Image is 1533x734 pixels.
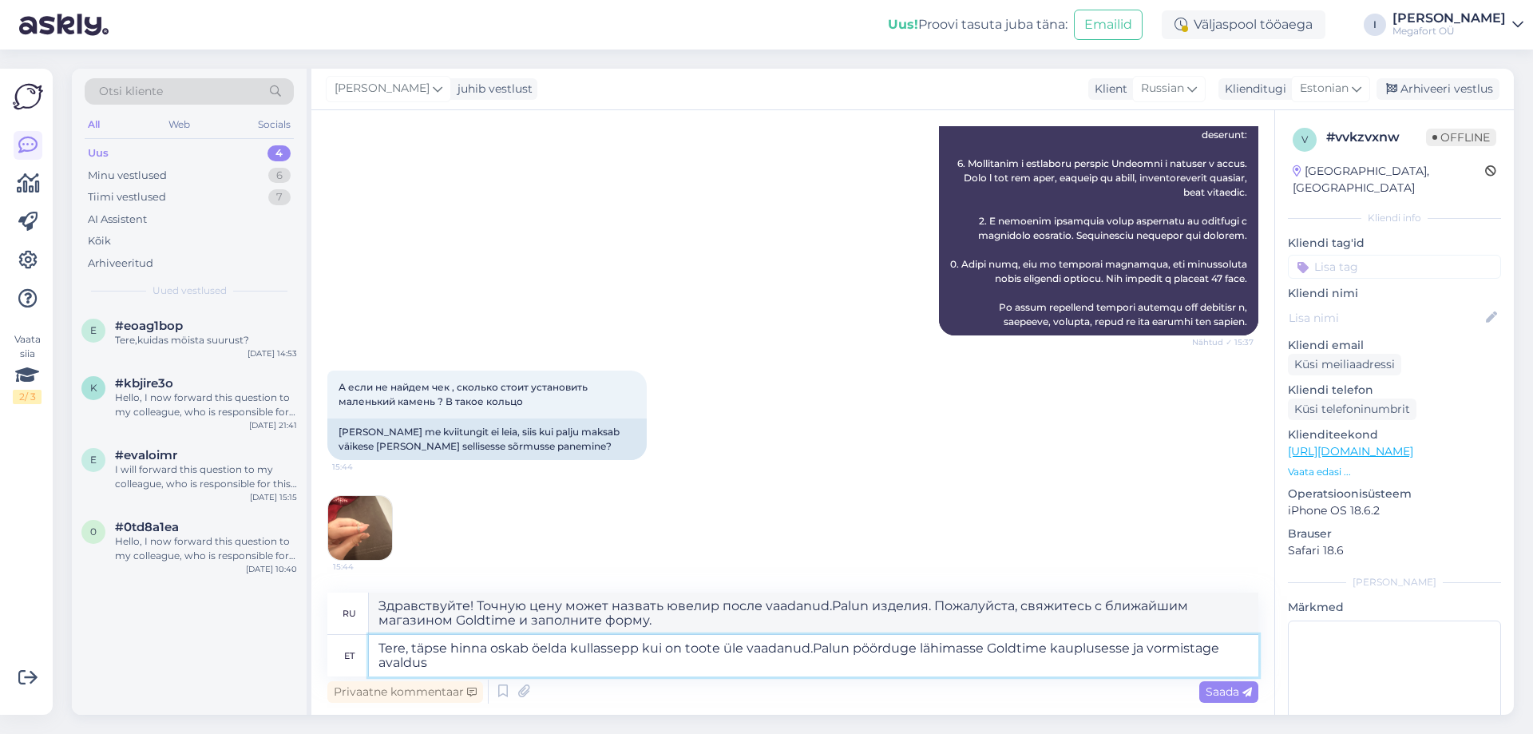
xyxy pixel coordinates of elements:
p: Klienditeekond [1288,427,1501,443]
div: juhib vestlust [451,81,533,97]
div: Vaata siia [13,332,42,404]
span: А если не найдем чек , сколько стоит установить маленький камень ? В такое кольцо [339,381,590,407]
div: Privaatne kommentaar [327,681,483,703]
div: [DATE] 10:40 [246,563,297,575]
span: #kbjire3o [115,376,173,391]
div: All [85,114,103,135]
div: Hello, I now forward this question to my colleague, who is responsible for this. The reply will b... [115,391,297,419]
span: Nähtud ✓ 15:37 [1192,336,1254,348]
img: Askly Logo [13,81,43,112]
span: Estonian [1300,80,1349,97]
div: Väljaspool tööaega [1162,10,1325,39]
span: e [90,324,97,336]
div: Tiimi vestlused [88,189,166,205]
div: Proovi tasuta juba täna: [888,15,1068,34]
div: 4 [267,145,291,161]
div: Kliendi info [1288,211,1501,225]
textarea: Tere, täpse hinna oskab öelda kullassepp kui on toote üle vaadanud.Palun pöörduge lähimasse Goldt... [369,635,1258,676]
div: Minu vestlused [88,168,167,184]
span: 0 [90,526,97,538]
div: Küsi meiliaadressi [1288,354,1401,375]
div: [PERSON_NAME] me kviitungit ei leia, siis kui palju maksab väikese [PERSON_NAME] sellisesse sõrmu... [327,419,647,460]
div: Arhiveeri vestlus [1377,78,1499,100]
span: 15:44 [333,561,393,573]
span: Russian [1141,80,1184,97]
textarea: Здравствуйте! Точную цену может назвать ювелир после vaadanud.Palun изделия. Пожалуйста, свяжитес... [369,593,1258,634]
p: Kliendi email [1288,337,1501,354]
div: Web [165,114,193,135]
div: Klienditugi [1218,81,1286,97]
div: Megafort OÜ [1392,25,1506,38]
div: [PERSON_NAME] [1392,12,1506,25]
span: 15:44 [332,461,392,473]
div: # vvkzvxnw [1326,128,1426,147]
p: Märkmed [1288,599,1501,616]
p: Safari 18.6 [1288,542,1501,559]
div: Klient [1088,81,1127,97]
div: et [344,642,355,669]
div: Lo ipsumd sitame c adip elit, seddoei te incidi utlabo etdolo ma aliquaen a minimveni quisnost. E... [939,50,1258,335]
span: Offline [1426,129,1496,146]
p: Kliendi tag'id [1288,235,1501,252]
p: Vaata edasi ... [1288,465,1501,479]
div: [DATE] 15:15 [250,491,297,503]
input: Lisa tag [1288,255,1501,279]
div: [DATE] 21:41 [249,419,297,431]
div: 6 [268,168,291,184]
a: [PERSON_NAME]Megafort OÜ [1392,12,1523,38]
div: [GEOGRAPHIC_DATA], [GEOGRAPHIC_DATA] [1293,163,1485,196]
p: iPhone OS 18.6.2 [1288,502,1501,519]
span: Otsi kliente [99,83,163,100]
p: Brauser [1288,526,1501,542]
p: Kliendi nimi [1288,285,1501,302]
div: Hello, I now forward this question to my colleague, who is responsible for this. The reply will b... [115,534,297,563]
span: [PERSON_NAME] [335,80,430,97]
div: Uus [88,145,109,161]
div: [DATE] 14:53 [248,347,297,359]
div: Socials [255,114,294,135]
p: Kliendi telefon [1288,382,1501,399]
span: Uued vestlused [153,284,227,298]
span: e [90,454,97,466]
div: Arhiveeritud [88,256,153,272]
p: Operatsioonisüsteem [1288,486,1501,502]
span: v [1301,133,1308,145]
div: AI Assistent [88,212,147,228]
div: 7 [268,189,291,205]
span: #evaloimr [115,448,177,462]
span: k [90,382,97,394]
div: Küsi telefoninumbrit [1288,399,1416,420]
div: 2 / 3 [13,390,42,404]
button: Emailid [1074,10,1143,40]
span: Saada [1206,684,1252,699]
div: Tere,kuidas möista suurust? [115,333,297,347]
input: Lisa nimi [1289,309,1483,327]
b: Uus! [888,17,918,32]
img: Attachment [328,496,392,560]
a: [URL][DOMAIN_NAME] [1288,444,1413,458]
div: [PERSON_NAME] [1288,575,1501,589]
span: #eoag1bop [115,319,183,333]
div: ru [343,600,356,627]
div: I [1364,14,1386,36]
div: I will forward this question to my colleague, who is responsible for this. The reply will be here... [115,462,297,491]
span: #0td8a1ea [115,520,179,534]
div: Kõik [88,233,111,249]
